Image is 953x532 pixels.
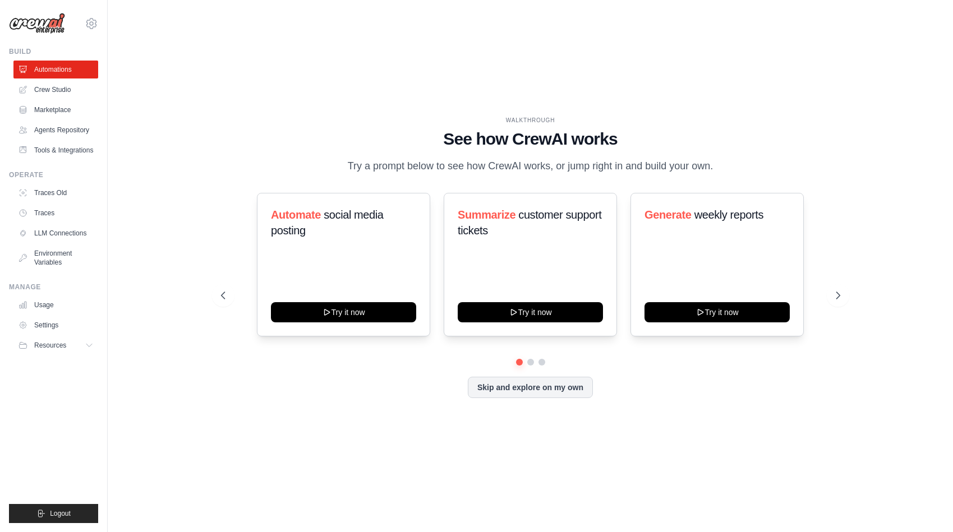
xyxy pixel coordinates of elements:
span: social media posting [271,209,384,237]
a: Usage [13,296,98,314]
div: Build [9,47,98,56]
span: customer support tickets [458,209,601,237]
a: Traces Old [13,184,98,202]
a: Agents Repository [13,121,98,139]
a: Environment Variables [13,244,98,271]
span: Automate [271,209,321,221]
button: Resources [13,336,98,354]
div: WALKTHROUGH [221,116,840,124]
a: LLM Connections [13,224,98,242]
button: Logout [9,504,98,523]
span: Generate [644,209,692,221]
a: Traces [13,204,98,222]
h1: See how CrewAI works [221,129,840,149]
span: Logout [50,509,71,518]
div: Operate [9,170,98,179]
a: Marketplace [13,101,98,119]
button: Try it now [644,302,790,322]
a: Tools & Integrations [13,141,98,159]
span: Summarize [458,209,515,221]
span: Resources [34,341,66,350]
a: Crew Studio [13,81,98,99]
button: Try it now [271,302,416,322]
img: Logo [9,13,65,34]
a: Automations [13,61,98,78]
button: Try it now [458,302,603,322]
p: Try a prompt below to see how CrewAI works, or jump right in and build your own. [342,158,719,174]
a: Settings [13,316,98,334]
button: Skip and explore on my own [468,377,593,398]
div: Manage [9,283,98,292]
span: weekly reports [694,209,763,221]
